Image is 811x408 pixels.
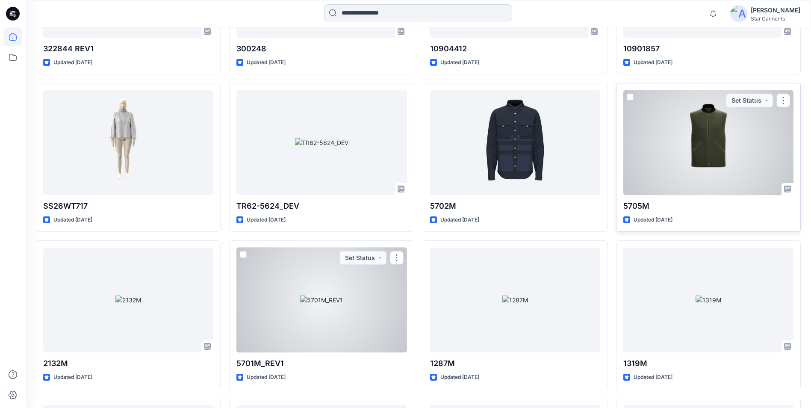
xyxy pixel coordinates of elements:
[430,43,600,55] p: 10904412
[634,373,672,382] p: Updated [DATE]
[751,5,800,15] div: [PERSON_NAME]
[236,358,407,370] p: 5701M_REV1
[247,58,286,67] p: Updated [DATE]
[623,358,793,370] p: 1319M
[430,358,600,370] p: 1287M
[623,90,793,195] a: 5705M
[43,90,213,195] a: SS26WT717
[440,58,479,67] p: Updated [DATE]
[623,200,793,212] p: 5705M
[236,248,407,352] a: 5701M_REV1
[634,216,672,225] p: Updated [DATE]
[440,216,479,225] p: Updated [DATE]
[43,358,213,370] p: 2132M
[634,58,672,67] p: Updated [DATE]
[236,200,407,212] p: TR62-5624_DEV
[53,216,92,225] p: Updated [DATE]
[43,200,213,212] p: SS26WT717
[236,90,407,195] a: TR62-5624_DEV
[623,248,793,352] a: 1319M
[751,15,800,22] div: Star Garments
[247,216,286,225] p: Updated [DATE]
[730,5,747,22] img: avatar
[440,373,479,382] p: Updated [DATE]
[247,373,286,382] p: Updated [DATE]
[623,43,793,55] p: 10901857
[236,43,407,55] p: 300248
[43,248,213,352] a: 2132M
[430,200,600,212] p: 5702M
[53,373,92,382] p: Updated [DATE]
[430,90,600,195] a: 5702M
[43,43,213,55] p: 322844 REV1
[430,248,600,352] a: 1287M
[53,58,92,67] p: Updated [DATE]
